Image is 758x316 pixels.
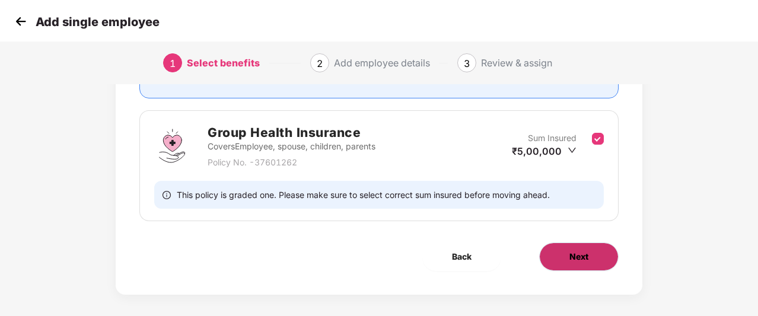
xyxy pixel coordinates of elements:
[334,53,430,72] div: Add employee details
[177,189,550,200] span: This policy is graded one. Please make sure to select correct sum insured before moving ahead.
[512,145,577,158] div: ₹5,00,000
[170,58,176,69] span: 1
[481,53,552,72] div: Review & assign
[208,123,375,142] h2: Group Health Insurance
[569,250,588,263] span: Next
[528,132,577,145] p: Sum Insured
[187,53,260,72] div: Select benefits
[539,242,619,271] button: Next
[464,58,470,69] span: 3
[208,140,375,153] p: Covers Employee, spouse, children, parents
[154,128,190,164] img: svg+xml;base64,PHN2ZyBpZD0iR3JvdXBfSGVhbHRoX0luc3VyYW5jZSIgZGF0YS1uYW1lPSJHcm91cCBIZWFsdGggSW5zdX...
[452,250,472,263] span: Back
[12,12,30,30] img: svg+xml;base64,PHN2ZyB4bWxucz0iaHR0cDovL3d3dy53My5vcmcvMjAwMC9zdmciIHdpZHRoPSIzMCIgaGVpZ2h0PSIzMC...
[36,15,160,29] p: Add single employee
[208,156,375,169] p: Policy No. - 37601262
[163,189,171,200] span: info-circle
[422,242,501,271] button: Back
[317,58,323,69] span: 2
[568,146,577,155] span: down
